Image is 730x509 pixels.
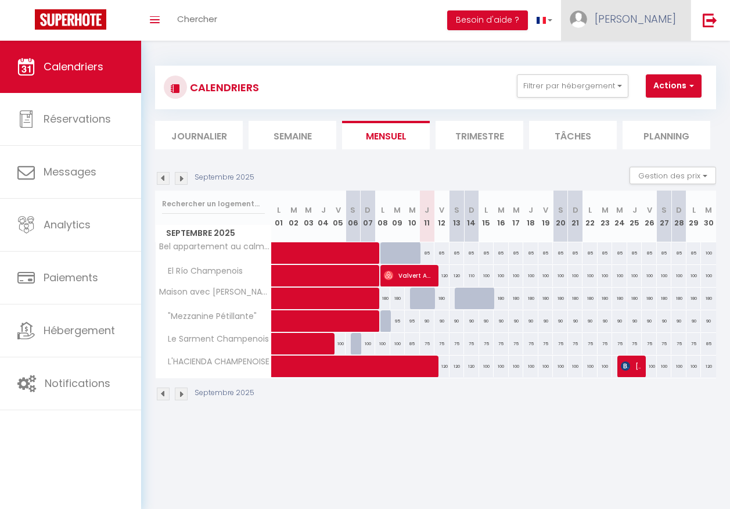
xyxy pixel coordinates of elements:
[582,242,598,264] div: 85
[657,333,672,354] div: 75
[657,242,672,264] div: 85
[409,205,416,216] abbr: M
[390,191,405,242] th: 09
[686,191,702,242] th: 29
[157,242,274,251] span: Bel appartement au calme - Proche centre ville
[627,288,642,309] div: 180
[657,265,672,286] div: 100
[612,191,627,242] th: 24
[272,191,287,242] th: 01
[598,191,613,242] th: 23
[321,205,326,216] abbr: J
[553,191,568,242] th: 20
[568,265,583,286] div: 100
[642,310,657,332] div: 90
[277,205,281,216] abbr: L
[588,205,592,216] abbr: L
[686,333,702,354] div: 75
[553,333,568,354] div: 75
[686,265,702,286] div: 100
[523,265,538,286] div: 100
[595,12,676,26] span: [PERSON_NAME]
[513,205,520,216] abbr: M
[568,356,583,377] div: 100
[464,242,479,264] div: 85
[553,288,568,309] div: 180
[582,265,598,286] div: 100
[701,333,716,354] div: 85
[646,74,702,98] button: Actions
[642,288,657,309] div: 180
[568,333,583,354] div: 75
[523,191,538,242] th: 18
[538,333,553,354] div: 75
[157,288,274,296] span: Maison avec [PERSON_NAME], 10 couchages CHALONS LA VEUVE
[420,333,435,354] div: 75
[568,310,583,332] div: 90
[494,191,509,242] th: 16
[523,333,538,354] div: 75
[612,242,627,264] div: 85
[582,191,598,242] th: 22
[616,205,623,216] abbr: M
[384,264,432,286] span: Valvert Assainissement
[390,333,405,354] div: 100
[342,121,430,149] li: Mensuel
[538,265,553,286] div: 100
[671,265,686,286] div: 100
[598,356,613,377] div: 100
[509,242,524,264] div: 85
[479,310,494,332] div: 90
[657,356,672,377] div: 100
[331,191,346,242] th: 05
[538,288,553,309] div: 180
[598,242,613,264] div: 85
[627,310,642,332] div: 90
[449,333,465,354] div: 75
[439,205,444,216] abbr: V
[420,191,435,242] th: 11
[305,205,312,216] abbr: M
[686,242,702,264] div: 85
[538,310,553,332] div: 90
[9,5,44,40] button: Ouvrir le widget de chat LiveChat
[568,288,583,309] div: 180
[612,333,627,354] div: 75
[657,310,672,332] div: 90
[642,242,657,264] div: 85
[464,191,479,242] th: 14
[509,191,524,242] th: 17
[494,333,509,354] div: 75
[286,191,301,242] th: 02
[692,205,696,216] abbr: L
[35,9,106,30] img: Super Booking
[671,333,686,354] div: 75
[523,242,538,264] div: 85
[671,356,686,377] div: 100
[381,205,384,216] abbr: L
[509,265,524,286] div: 100
[494,288,509,309] div: 180
[612,310,627,332] div: 90
[44,217,91,232] span: Analytics
[350,205,355,216] abbr: S
[162,193,265,214] input: Rechercher un logement...
[177,13,217,25] span: Chercher
[447,10,528,30] button: Besoin d'aide ?
[523,310,538,332] div: 90
[701,191,716,242] th: 30
[249,121,336,149] li: Semaine
[671,310,686,332] div: 90
[405,191,420,242] th: 10
[657,191,672,242] th: 27
[528,205,533,216] abbr: J
[568,191,583,242] th: 21
[44,323,115,338] span: Hébergement
[671,288,686,309] div: 180
[449,191,465,242] th: 13
[570,10,587,28] img: ...
[705,205,712,216] abbr: M
[598,265,613,286] div: 100
[157,333,272,346] span: Le Sarment Champenois
[647,205,652,216] abbr: V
